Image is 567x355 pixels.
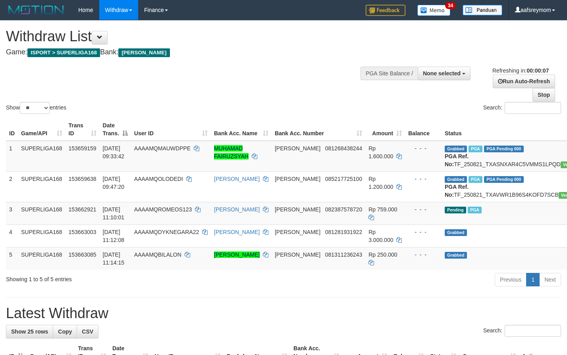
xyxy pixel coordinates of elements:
span: 153659159 [69,145,96,152]
span: Rp 1.200.000 [368,176,393,190]
span: PGA Pending [484,176,524,183]
span: AAAAMQMAUWDPPE [134,145,191,152]
div: - - - [408,251,438,259]
th: ID [6,118,18,141]
span: CSV [82,328,93,335]
span: 34 [445,2,456,9]
span: Copy 085217725100 to clipboard [325,176,362,182]
span: [PERSON_NAME] [275,206,320,213]
span: [PERSON_NAME] [275,176,320,182]
span: [DATE] 11:12:08 [103,229,125,243]
span: Copy [58,328,72,335]
a: MUHAMAD FAIRUZSYAH [214,145,249,159]
h4: Game: Bank: [6,48,370,56]
th: Date Trans.: activate to sort column descending [100,118,131,141]
span: Copy 081311236243 to clipboard [325,251,362,258]
span: AAAAMQROMEOS123 [134,206,192,213]
span: Marked by aafnonsreyleab [469,176,482,183]
img: panduan.png [463,5,502,15]
span: [DATE] 11:14:15 [103,251,125,266]
td: 1 [6,141,18,172]
span: Rp 250.000 [368,251,397,258]
a: Run Auto-Refresh [493,75,555,88]
td: SUPERLIGA168 [18,141,66,172]
span: Rp 1.600.000 [368,145,393,159]
span: Rp 759.000 [368,206,397,213]
a: Copy [53,325,77,338]
th: Amount: activate to sort column ascending [365,118,405,141]
img: Feedback.jpg [366,5,405,16]
td: 4 [6,225,18,247]
span: AAAAMQOLODEDI [134,176,183,182]
h1: Latest Withdraw [6,305,561,321]
span: [PERSON_NAME] [275,251,320,258]
a: [PERSON_NAME] [214,229,260,235]
b: PGA Ref. No: [445,184,469,198]
span: Copy 081281931922 to clipboard [325,229,362,235]
strong: 00:00:07 [526,67,549,74]
span: [PERSON_NAME] [118,48,170,57]
a: [PERSON_NAME] [214,251,260,258]
td: 5 [6,247,18,270]
img: MOTION_logo.png [6,4,66,16]
input: Search: [505,102,561,114]
span: [PERSON_NAME] [275,229,320,235]
th: Bank Acc. Number: activate to sort column ascending [272,118,365,141]
input: Search: [505,325,561,337]
a: Previous [495,273,526,286]
th: User ID: activate to sort column ascending [131,118,211,141]
span: [DATE] 09:47:20 [103,176,125,190]
span: AAAAMQBILALON [134,251,181,258]
a: Next [539,273,561,286]
button: None selected [418,67,471,80]
div: - - - [408,144,438,152]
div: - - - [408,228,438,236]
a: CSV [77,325,98,338]
span: Marked by aafchoeunmanni [469,146,482,152]
td: 3 [6,202,18,225]
div: Showing 1 to 5 of 5 entries [6,272,230,283]
span: Grabbed [445,229,467,236]
span: 153659638 [69,176,96,182]
b: PGA Ref. No: [445,153,469,167]
div: - - - [408,205,438,213]
span: [DATE] 11:10:01 [103,206,125,221]
span: Rp 3.000.000 [368,229,393,243]
span: [PERSON_NAME] [275,145,320,152]
th: Balance [405,118,442,141]
span: ISPORT > SUPERLIGA168 [27,48,100,57]
span: 153662921 [69,206,96,213]
span: Refreshing in: [492,67,549,74]
div: PGA Site Balance / [361,67,418,80]
span: AAAAMQDYKNEGARA22 [134,229,199,235]
span: Grabbed [445,252,467,259]
td: 2 [6,171,18,202]
th: Game/API: activate to sort column ascending [18,118,66,141]
a: Stop [532,88,555,102]
h1: Withdraw List [6,29,370,44]
th: Bank Acc. Name: activate to sort column ascending [211,118,272,141]
label: Search: [483,325,561,337]
td: SUPERLIGA168 [18,247,66,270]
span: Grabbed [445,176,467,183]
a: [PERSON_NAME] [214,206,260,213]
span: PGA Pending [484,146,524,152]
span: Marked by aafchoeunmanni [468,207,482,213]
td: SUPERLIGA168 [18,202,66,225]
span: [DATE] 09:33:42 [103,145,125,159]
a: [PERSON_NAME] [214,176,260,182]
div: - - - [408,175,438,183]
span: None selected [423,70,461,77]
span: 153663003 [69,229,96,235]
span: Copy 082387578720 to clipboard [325,206,362,213]
img: Button%20Memo.svg [417,5,451,16]
span: Copy 081268438244 to clipboard [325,145,362,152]
label: Show entries [6,102,66,114]
th: Trans ID: activate to sort column ascending [66,118,100,141]
span: Pending [445,207,466,213]
span: 153663085 [69,251,96,258]
a: 1 [526,273,540,286]
td: SUPERLIGA168 [18,225,66,247]
select: Showentries [20,102,50,114]
label: Search: [483,102,561,114]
